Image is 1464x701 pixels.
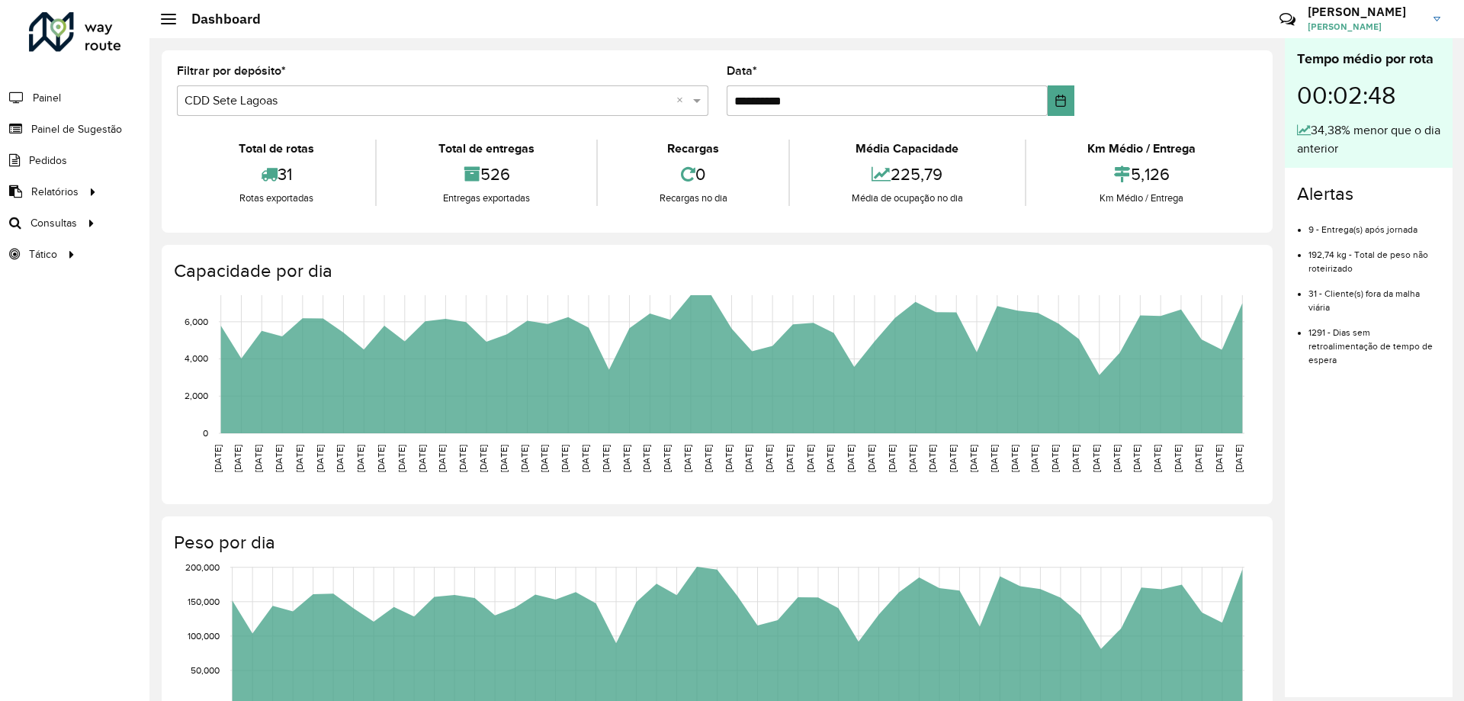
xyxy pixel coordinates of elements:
[1308,20,1422,34] span: [PERSON_NAME]
[825,445,835,472] text: [DATE]
[1030,140,1254,158] div: Km Médio / Entrega
[519,445,529,472] text: [DATE]
[203,428,208,438] text: 0
[1071,445,1080,472] text: [DATE]
[1297,183,1440,205] h4: Alertas
[539,445,549,472] text: [DATE]
[1297,49,1440,69] div: Tempo médio por rota
[315,445,325,472] text: [DATE]
[703,445,713,472] text: [DATE]
[1132,445,1141,472] text: [DATE]
[188,596,220,606] text: 150,000
[181,158,371,191] div: 31
[1308,236,1440,275] li: 192,74 kg - Total de peso não roteirizado
[185,354,208,364] text: 4,000
[682,445,692,472] text: [DATE]
[1297,69,1440,121] div: 00:02:48
[380,191,592,206] div: Entregas exportadas
[185,391,208,400] text: 2,000
[253,445,263,472] text: [DATE]
[1030,158,1254,191] div: 5,126
[31,121,122,137] span: Painel de Sugestão
[866,445,876,472] text: [DATE]
[29,153,67,169] span: Pedidos
[1029,445,1039,472] text: [DATE]
[621,445,631,472] text: [DATE]
[727,62,757,80] label: Data
[1010,445,1019,472] text: [DATE]
[376,445,386,472] text: [DATE]
[1214,445,1224,472] text: [DATE]
[602,191,785,206] div: Recargas no dia
[1308,314,1440,367] li: 1291 - Dias sem retroalimentação de tempo de espera
[478,445,488,472] text: [DATE]
[188,631,220,641] text: 100,000
[602,158,785,191] div: 0
[1234,445,1244,472] text: [DATE]
[887,445,897,472] text: [DATE]
[1308,5,1422,19] h3: [PERSON_NAME]
[1193,445,1203,472] text: [DATE]
[676,92,689,110] span: Clear all
[764,445,774,472] text: [DATE]
[1152,445,1162,472] text: [DATE]
[177,62,286,80] label: Filtrar por depósito
[560,445,570,472] text: [DATE]
[602,140,785,158] div: Recargas
[907,445,917,472] text: [DATE]
[794,140,1020,158] div: Média Capacidade
[437,445,447,472] text: [DATE]
[805,445,815,472] text: [DATE]
[174,260,1257,282] h4: Capacidade por dia
[294,445,304,472] text: [DATE]
[968,445,978,472] text: [DATE]
[641,445,651,472] text: [DATE]
[380,140,592,158] div: Total de entregas
[1271,3,1304,36] a: Contato Rápido
[794,158,1020,191] div: 225,79
[743,445,753,472] text: [DATE]
[30,215,77,231] span: Consultas
[724,445,734,472] text: [DATE]
[185,317,208,326] text: 6,000
[33,90,61,106] span: Painel
[213,445,223,472] text: [DATE]
[181,191,371,206] div: Rotas exportadas
[601,445,611,472] text: [DATE]
[233,445,242,472] text: [DATE]
[176,11,261,27] h2: Dashboard
[1308,275,1440,314] li: 31 - Cliente(s) fora da malha viária
[355,445,365,472] text: [DATE]
[1091,445,1101,472] text: [DATE]
[1297,121,1440,158] div: 34,38% menor que o dia anterior
[846,445,856,472] text: [DATE]
[1030,191,1254,206] div: Km Médio / Entrega
[989,445,999,472] text: [DATE]
[1048,85,1074,116] button: Choose Date
[396,445,406,472] text: [DATE]
[29,246,57,262] span: Tático
[31,184,79,200] span: Relatórios
[174,532,1257,554] h4: Peso por dia
[662,445,672,472] text: [DATE]
[1112,445,1122,472] text: [DATE]
[185,562,220,572] text: 200,000
[335,445,345,472] text: [DATE]
[1173,445,1183,472] text: [DATE]
[380,158,592,191] div: 526
[274,445,284,472] text: [DATE]
[1308,211,1440,236] li: 9 - Entrega(s) após jornada
[1050,445,1060,472] text: [DATE]
[580,445,590,472] text: [DATE]
[785,445,795,472] text: [DATE]
[499,445,509,472] text: [DATE]
[927,445,937,472] text: [DATE]
[457,445,467,472] text: [DATE]
[191,665,220,675] text: 50,000
[948,445,958,472] text: [DATE]
[794,191,1020,206] div: Média de ocupação no dia
[417,445,427,472] text: [DATE]
[181,140,371,158] div: Total de rotas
